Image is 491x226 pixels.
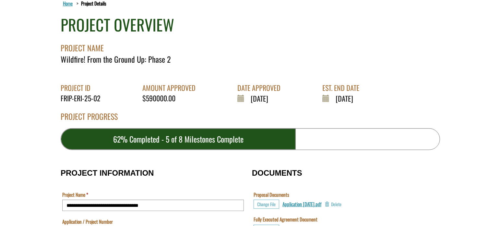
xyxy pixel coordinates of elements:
[2,30,60,37] a: FRIP Final Report - Template.docx
[142,83,200,93] div: AMOUNT APPROVED
[2,52,6,59] div: ---
[61,14,174,36] div: PROJECT OVERVIEW
[61,93,105,103] div: FRIP-ERI-25-02
[325,200,341,209] button: Delete
[237,93,285,104] div: [DATE]
[322,93,364,104] div: [DATE]
[237,83,285,93] div: DATE APPROVED
[254,216,317,223] label: Fully Executed Agreement Document
[254,200,279,209] button: Choose File for Proposal Documents
[61,54,440,65] div: Wildfire! From the Ground Up: Phase 2
[61,111,440,128] div: PROJECT PROGRESS
[282,200,321,207] a: Application [DATE].pdf
[2,7,68,15] a: FRIP Progress Report - Template .docx
[2,22,52,29] label: Final Reporting Template File
[254,191,289,198] label: Proposal Documents
[61,83,105,93] div: PROJECT ID
[62,200,244,211] input: Project Name
[252,169,430,177] h3: DOCUMENTS
[142,93,200,103] div: $590000.00
[61,36,440,54] div: PROJECT NAME
[62,191,88,198] label: Project Name
[322,83,364,93] div: EST. END DATE
[2,44,38,51] label: File field for users to download amendment request template
[62,218,113,225] label: Application / Project Number
[61,129,296,150] div: 62% Completed - 5 of 8 Milestones Complete
[61,169,245,177] h3: PROJECT INFORMATION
